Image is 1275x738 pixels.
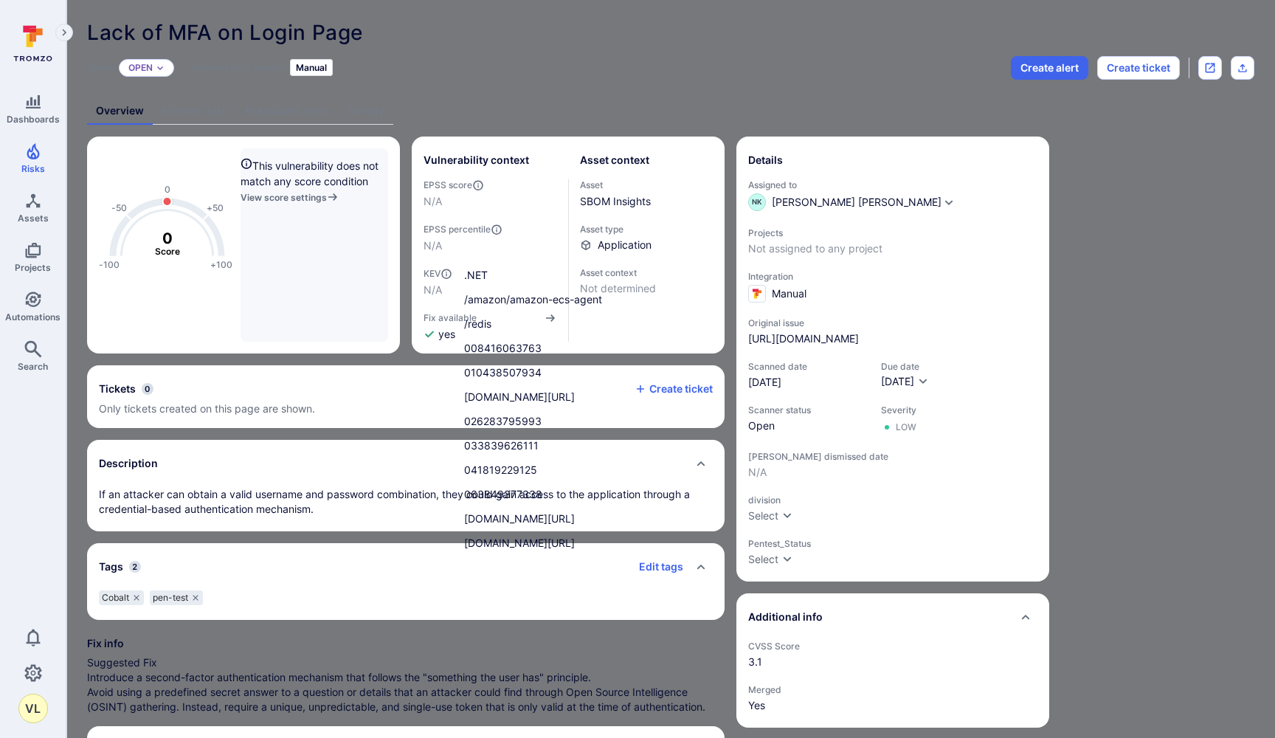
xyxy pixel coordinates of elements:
[452,360,823,384] li: 010438507934
[881,361,929,372] span: Due date
[452,531,823,555] li: [DOMAIN_NAME][URL]
[748,227,1037,238] span: Projects
[241,192,339,203] button: View score settings
[165,184,170,195] text: 0
[207,202,224,213] text: +50
[162,229,173,246] tspan: 0
[55,24,73,41] button: Expand navigation menu
[881,375,914,387] span: [DATE]
[580,179,713,190] span: Asset
[736,137,1049,582] section: details card
[15,262,51,273] span: Projects
[452,506,823,531] li: [DOMAIN_NAME][URL]
[881,361,929,390] div: Due date field
[748,271,1037,282] span: Integration
[142,383,153,395] span: 0
[943,196,955,208] button: Expand dropdown
[153,592,188,604] span: pen-test
[99,382,136,396] h2: Tickets
[18,213,49,224] span: Assets
[748,655,1037,669] span: 3.1
[580,195,651,207] a: SBOM Insights
[1231,56,1254,80] div: Export as CSV
[111,202,127,213] text: -50
[580,153,649,168] h2: Asset context
[290,59,333,76] div: Manual
[748,538,1037,549] span: Pentest_Status
[21,163,45,174] span: Risks
[772,197,941,207] span: [PERSON_NAME] [PERSON_NAME]
[99,402,315,415] span: Only tickets created on this page are shown.
[748,451,1037,462] span: [PERSON_NAME] dismissed date
[627,555,683,579] button: Edit tags
[896,421,916,433] div: Low
[452,458,823,482] li: 041819229125
[153,97,235,125] a: Scanner data
[99,559,123,574] h2: Tags
[235,97,339,125] a: Associated alerts
[424,194,556,209] span: N/A
[748,241,1037,256] span: Not assigned to any project
[1198,56,1222,80] div: Open original issue
[192,62,287,73] span: Vulnerability category:
[87,62,116,73] span: Status:
[138,229,197,257] g: The vulnerability score is based on the parameters defined in the settings
[748,193,766,211] div: Nilesh Kumar Singh
[452,263,823,287] li: .NET
[452,433,823,458] li: 033839626111
[452,482,823,506] li: 063849377338
[99,259,120,270] text: -100
[748,552,778,567] div: Select
[748,494,1037,506] span: division
[452,336,823,360] li: 008416063763
[7,114,60,125] span: Dashboards
[748,179,1037,190] span: Assigned to
[339,97,393,125] a: Activity
[598,238,652,252] span: Application
[438,327,455,342] span: yes
[87,655,725,714] p: Suggested Fix Introduce a second-factor authentication mechanism that follows the "something the ...
[87,20,363,45] span: Lack of MFA on Login Page
[452,311,823,336] li: /redis
[1011,56,1088,80] button: Create alert
[87,440,725,487] div: Collapse description
[59,27,69,39] i: Expand navigation menu
[1097,56,1180,80] button: Create ticket
[87,636,124,651] h2: Fix info
[99,487,713,517] p: If an attacker can obtain a valid username and password combination, they could gain access to th...
[452,409,823,433] li: 026283795993
[424,238,556,253] span: N/A
[424,283,556,297] span: N/A
[424,224,556,235] span: EPSS percentile
[18,361,48,372] span: Search
[210,259,232,270] text: +100
[748,153,783,168] h2: Details
[424,153,529,168] h2: Vulnerability context
[5,311,61,323] span: Automations
[748,610,823,624] h2: Additional info
[129,561,141,573] span: 2
[102,592,129,604] span: Cobalt
[87,632,725,714] section: fix info card
[736,593,1049,641] div: Collapse
[580,224,713,235] span: Asset type
[424,179,556,191] span: EPSS score
[87,365,725,428] div: Collapse
[424,268,556,280] span: KEV
[99,456,158,471] h2: Description
[452,384,823,409] li: [DOMAIN_NAME][URL]
[748,641,1037,652] span: CVSS Score
[128,62,153,74] p: Open
[452,287,823,311] li: /amazon/amazon-ecs-agent
[87,365,725,428] section: tickets card
[748,684,1037,695] span: Merged
[87,97,153,125] a: Overview
[424,312,477,323] span: Fix available
[748,317,1037,328] span: Original issue
[87,543,725,590] div: Collapse tags
[881,404,916,415] span: Severity
[241,159,379,187] span: This vulnerability does not match any score condition
[736,593,1049,728] section: additional info card
[156,63,165,72] button: Expand dropdown
[87,97,1254,125] div: Vulnerability tabs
